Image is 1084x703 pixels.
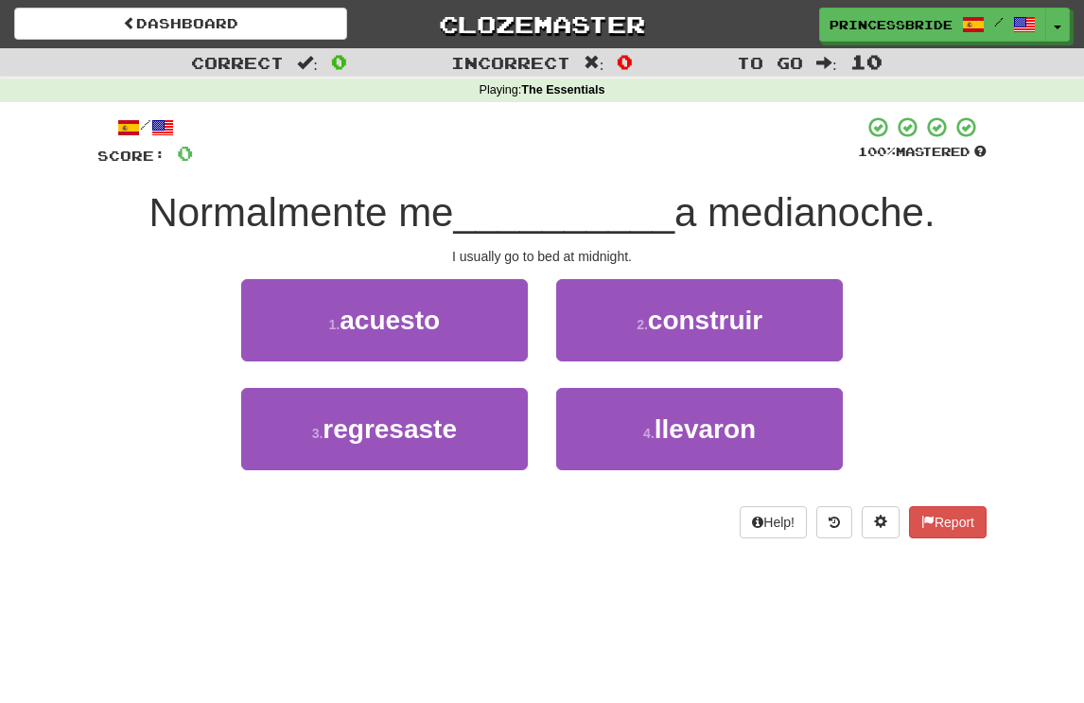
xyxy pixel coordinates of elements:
span: __________ [453,190,674,235]
button: Round history (alt+y) [816,506,852,538]
span: 10 [850,50,883,73]
span: a medianoche. [674,190,935,235]
small: 4 . [643,426,655,441]
small: 1 . [329,317,341,332]
a: Clozemaster [376,8,708,41]
span: 0 [177,141,193,165]
span: regresaste [323,414,457,444]
button: Report [909,506,987,538]
button: 1.acuesto [241,279,528,361]
span: princessbride [830,16,953,33]
small: 3 . [312,426,323,441]
div: / [97,115,193,139]
a: princessbride / [819,8,1046,42]
span: / [994,15,1004,28]
div: Mastered [858,144,987,161]
button: Help! [740,506,807,538]
span: : [297,55,318,71]
span: To go [737,53,803,72]
small: 2 . [637,317,648,332]
span: 100 % [858,144,896,159]
button: 4.llevaron [556,388,843,470]
span: construir [648,306,762,335]
span: : [816,55,837,71]
button: 2.construir [556,279,843,361]
span: 0 [331,50,347,73]
span: Correct [191,53,284,72]
div: I usually go to bed at midnight. [97,247,987,266]
strong: The Essentials [521,83,604,97]
span: Score: [97,148,166,164]
span: : [584,55,604,71]
a: Dashboard [14,8,347,40]
span: acuesto [340,306,440,335]
span: Normalmente me [149,190,453,235]
span: llevaron [655,414,756,444]
span: 0 [617,50,633,73]
button: 3.regresaste [241,388,528,470]
span: Incorrect [451,53,570,72]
